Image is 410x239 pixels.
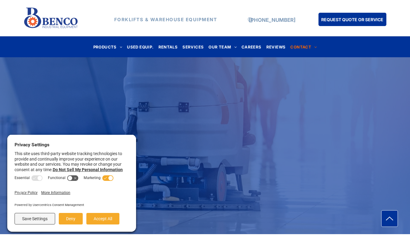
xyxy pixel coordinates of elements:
a: SERVICES [180,43,206,51]
span: REQUEST QUOTE OR SERVICE [321,14,383,25]
a: REVIEWS [264,43,288,51]
a: PRODUCTS [91,43,125,51]
a: RENTALS [156,43,180,51]
strong: FORKLIFTS & WAREHOUSE EQUIPMENT [114,17,217,22]
a: CONTACT [288,43,319,51]
a: OUR TEAM [206,43,239,51]
a: REQUEST QUOTE OR SERVICE [318,13,386,26]
a: [PHONE_NUMBER] [249,17,295,23]
a: CAREERS [239,43,264,51]
a: USED EQUIP. [125,43,156,51]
